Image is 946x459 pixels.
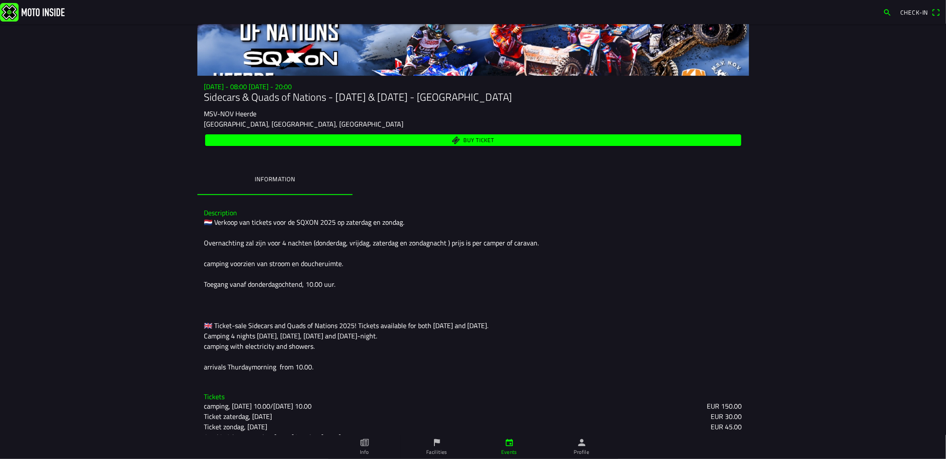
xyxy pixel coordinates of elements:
a: search [879,5,896,19]
ion-text: EUR 45.00 [711,422,742,432]
ion-text: EUR 30.00 [711,411,742,422]
ion-text: [GEOGRAPHIC_DATA], [GEOGRAPHIC_DATA], [GEOGRAPHIC_DATA] [204,119,404,129]
ion-icon: calendar [505,438,514,447]
h3: [DATE] - 08:00 [DATE] - 20:00 [204,83,742,91]
ion-text: camping, [DATE] 10.00/[DATE] 10.00 [204,401,312,411]
a: Check-inqr scanner [896,5,944,19]
ion-label: Profile [574,448,590,456]
ion-text: EUR 150.00 [707,401,742,411]
h3: Tickets [204,393,742,401]
ion-text: Ticket zaterdag, [DATE] [204,411,272,422]
span: Buy ticket [463,137,494,143]
ion-label: Events [501,448,517,456]
h3: Description [204,209,742,217]
ion-label: Information [255,174,295,184]
h1: Sidecars & Quads of Nations - [DATE] & [DATE] - [GEOGRAPHIC_DATA] [204,91,742,103]
ion-icon: flag [432,438,442,447]
ion-icon: paper [360,438,369,447]
div: 🇳🇱 Verkoop van tickets voor de SQXON 2025 op zaterdag en zondag. Overnachting zal zijn voor 4 nac... [204,217,742,372]
ion-text: Combi-ticket, zaterdag ,[DATE]/zondag, [DATE] [204,432,341,442]
ion-text: EUR 60.00 [711,432,742,442]
ion-text: MSV-NOV Heerde [204,109,257,119]
ion-label: Info [360,448,368,456]
ion-label: Facilities [426,448,447,456]
span: Check-in [900,8,928,17]
ion-text: Ticket zondag, [DATE] [204,422,268,432]
ion-icon: person [577,438,587,447]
